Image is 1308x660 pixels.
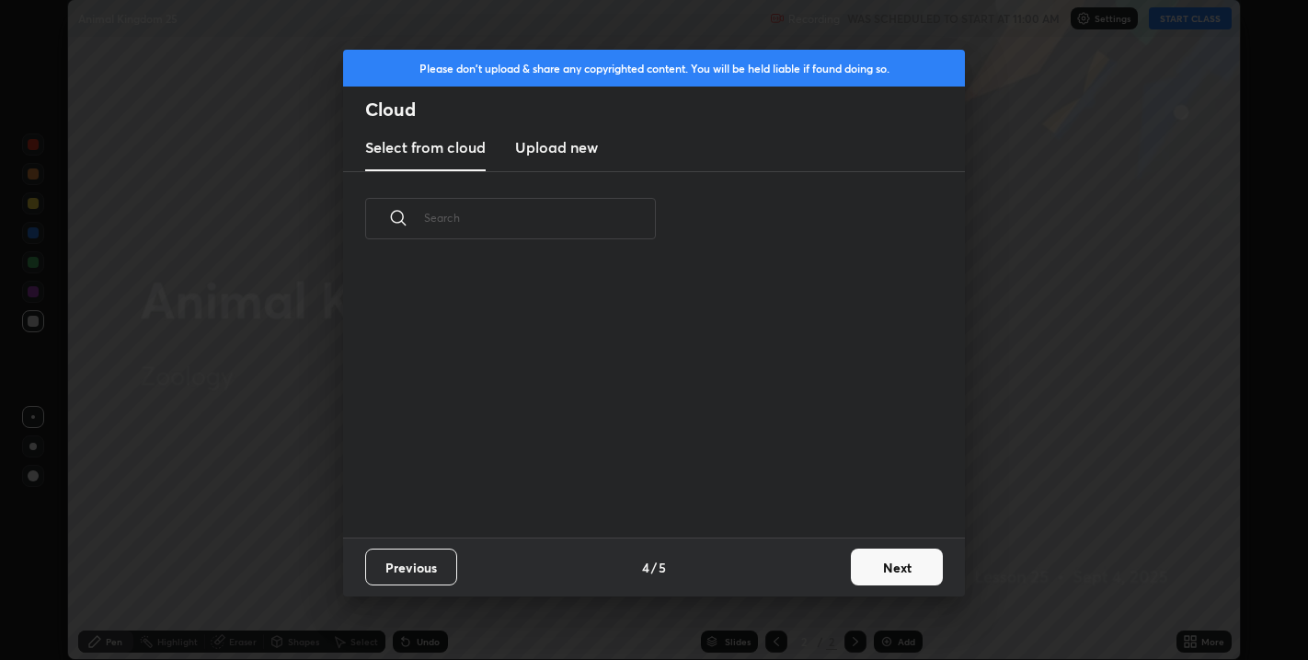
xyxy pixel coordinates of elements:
[365,549,457,585] button: Previous
[642,558,649,577] h4: 4
[851,549,943,585] button: Next
[515,136,598,158] h3: Upload new
[343,50,965,87] div: Please don't upload & share any copyrighted content. You will be held liable if found doing so.
[365,136,486,158] h3: Select from cloud
[365,98,965,122] h2: Cloud
[651,558,657,577] h4: /
[424,179,656,257] input: Search
[659,558,666,577] h4: 5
